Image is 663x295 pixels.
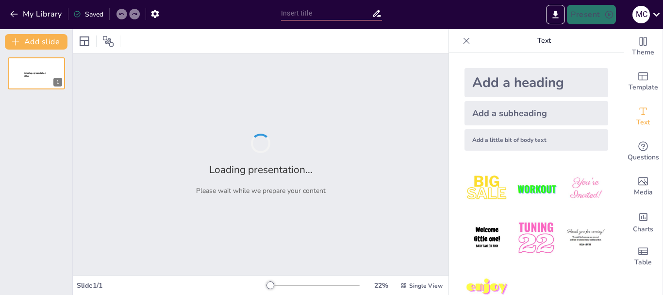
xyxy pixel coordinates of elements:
div: Add text boxes [624,99,663,134]
button: My Library [7,6,66,22]
div: Add a heading [464,68,608,97]
img: 2.jpeg [514,166,559,211]
button: Add slide [5,34,67,50]
span: Single View [409,282,443,290]
div: Saved [73,10,103,19]
span: Text [636,117,650,128]
button: Export to PowerPoint [546,5,565,24]
span: Sendsteps presentation editor [24,72,46,77]
div: 1 [53,78,62,87]
div: 22 % [369,281,393,290]
button: Present [567,5,615,24]
div: Add charts and graphs [624,204,663,239]
span: Position [102,35,114,47]
span: Charts [633,224,653,235]
div: Add a little bit of body text [464,129,608,151]
div: Get real-time input from your audience [624,134,663,169]
div: Slide 1 / 1 [77,281,266,290]
div: Add a subheading [464,101,608,125]
img: 4.jpeg [464,215,510,260]
span: Questions [628,152,659,163]
input: Insert title [281,6,372,20]
span: Media [634,187,653,198]
div: Layout [77,34,92,49]
span: Template [629,82,658,93]
button: M C [632,5,650,24]
img: 6.jpeg [563,215,608,260]
p: Text [474,29,614,52]
img: 5.jpeg [514,215,559,260]
p: Please wait while we prepare your content [196,186,326,195]
div: Add images, graphics, shapes or video [624,169,663,204]
div: Add a table [624,239,663,274]
img: 1.jpeg [464,166,510,211]
div: Add ready made slides [624,64,663,99]
span: Table [634,257,652,268]
div: M C [632,6,650,23]
span: Theme [632,47,654,58]
img: 3.jpeg [563,166,608,211]
div: Change the overall theme [624,29,663,64]
h2: Loading presentation... [209,163,313,176]
div: 1 [8,57,65,89]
